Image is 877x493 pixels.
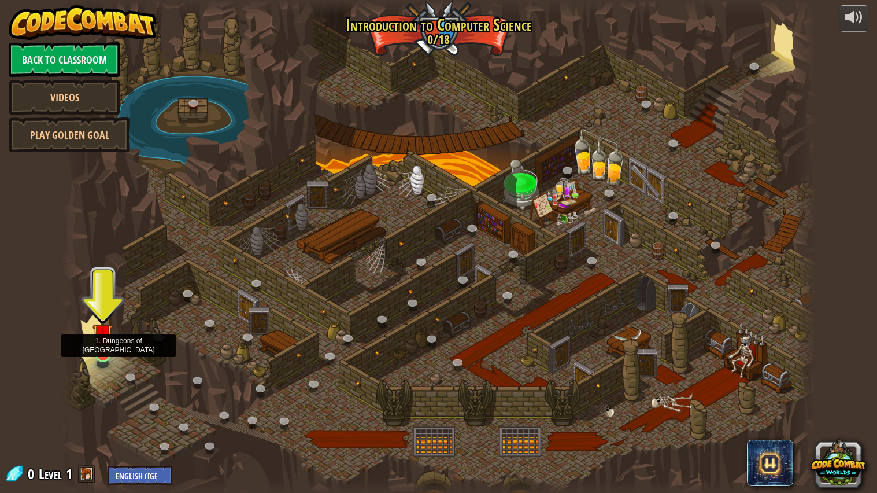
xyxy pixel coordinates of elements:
[839,5,868,32] button: Adjust volume
[9,80,120,115] a: Videos
[9,5,157,40] img: CodeCombat - Learn how to code by playing a game
[92,311,112,356] img: level-banner-unstarted.png
[28,465,38,483] span: 0
[9,117,130,152] a: Play Golden Goal
[66,465,72,483] span: 1
[9,42,120,77] a: Back to Classroom
[39,465,62,484] span: Level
